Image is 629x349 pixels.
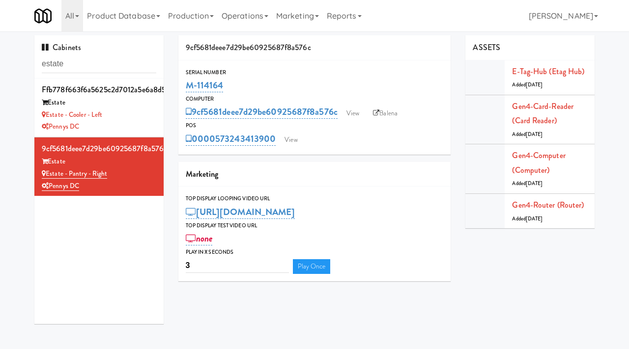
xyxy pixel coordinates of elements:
div: Serial Number [186,68,444,78]
input: Search cabinets [42,55,156,73]
a: none [186,232,213,245]
img: Micromart [34,7,52,25]
a: 0000573243413900 [186,132,276,146]
a: Estate - Pantry - Right [42,169,107,179]
a: Estate - Cooler - Left [42,110,102,119]
span: Added [512,81,543,88]
a: Pennys DC [42,181,79,191]
div: Top Display Looping Video Url [186,194,444,204]
a: Pennys DC [42,122,79,131]
div: ffb778f663f6a5625c2d7012a5e6a8d5 [42,82,156,97]
div: Computer [186,94,444,104]
a: View [342,106,364,121]
a: Balena [368,106,402,121]
a: Gen4-computer (Computer) [512,150,565,176]
a: Gen4-router (Router) [512,199,584,211]
div: Play in X seconds [186,247,444,257]
span: Marketing [186,168,219,180]
span: Cabinets [42,42,81,53]
span: [DATE] [526,81,543,88]
div: Estate [42,156,156,168]
span: ASSETS [473,42,500,53]
a: Play Once [293,259,331,274]
li: 9cf5681deee7d29be60925687f8a576cEstate Estate - Pantry - RightPennys DC [34,137,164,196]
a: [URL][DOMAIN_NAME] [186,205,295,219]
a: E-tag-hub (Etag Hub) [512,66,584,77]
span: Added [512,215,543,222]
a: M-114164 [186,79,224,92]
span: Added [512,180,543,187]
span: [DATE] [526,180,543,187]
span: [DATE] [526,131,543,138]
div: POS [186,121,444,131]
a: 9cf5681deee7d29be60925687f8a576c [186,105,338,119]
div: 9cf5681deee7d29be60925687f8a576c [42,141,156,156]
div: 9cf5681deee7d29be60925687f8a576c [178,35,451,60]
div: Estate [42,97,156,109]
a: View [280,133,302,147]
span: [DATE] [526,215,543,222]
div: Top Display Test Video Url [186,221,444,231]
span: Added [512,131,543,138]
li: ffb778f663f6a5625c2d7012a5e6a8d5Estate Estate - Cooler - LeftPennys DC [34,79,164,137]
a: Gen4-card-reader (Card Reader) [512,101,573,127]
